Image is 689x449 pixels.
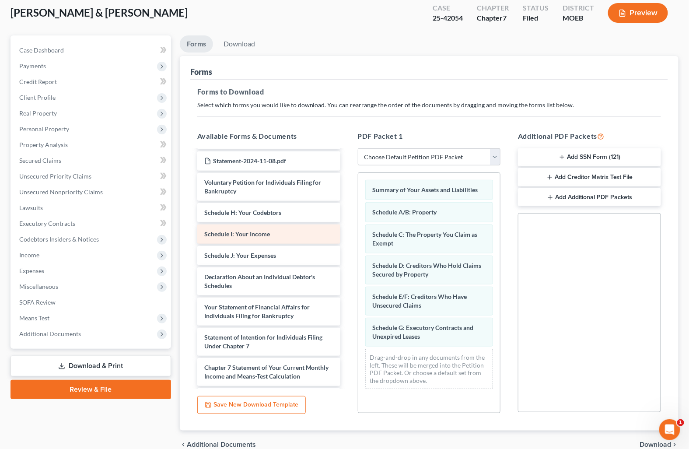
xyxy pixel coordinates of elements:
[197,101,661,109] p: Select which forms you would like to download. You can rearrange the order of the documents by dr...
[19,298,56,306] span: SOFA Review
[19,330,81,337] span: Additional Documents
[19,204,43,211] span: Lawsuits
[204,230,270,238] span: Schedule I: Your Income
[19,46,64,54] span: Case Dashboard
[217,35,262,53] a: Download
[518,168,661,186] button: Add Creditor Matrix Text File
[373,208,437,216] span: Schedule A/B: Property
[19,62,46,70] span: Payments
[563,3,594,13] div: District
[523,3,549,13] div: Status
[640,441,679,448] button: Download chevron_right
[12,153,171,168] a: Secured Claims
[12,74,171,90] a: Credit Report
[19,283,58,290] span: Miscellaneous
[12,184,171,200] a: Unsecured Nonpriority Claims
[19,235,99,243] span: Codebtors Insiders & Notices
[518,131,661,141] h5: Additional PDF Packets
[204,333,323,350] span: Statement of Intention for Individuals Filing Under Chapter 7
[373,293,467,309] span: Schedule E/F: Creditors Who Have Unsecured Claims
[204,273,315,289] span: Declaration About an Individual Debtor's Schedules
[12,42,171,58] a: Case Dashboard
[563,13,594,23] div: MOEB
[19,188,103,196] span: Unsecured Nonpriority Claims
[677,419,684,426] span: 1
[204,209,281,216] span: Schedule H: Your Codebtors
[19,157,61,164] span: Secured Claims
[204,303,310,319] span: Your Statement of Financial Affairs for Individuals Filing for Bankruptcy
[12,168,171,184] a: Unsecured Priority Claims
[19,94,56,101] span: Client Profile
[213,157,286,165] span: Statement-2024-11-08.pdf
[640,441,672,448] span: Download
[672,441,679,448] i: chevron_right
[477,3,509,13] div: Chapter
[608,3,668,23] button: Preview
[19,78,57,85] span: Credit Report
[523,13,549,23] div: Filed
[19,141,68,148] span: Property Analysis
[12,216,171,232] a: Executory Contracts
[197,396,306,414] button: Save New Download Template
[373,231,478,247] span: Schedule C: The Property You Claim as Exempt
[197,131,340,141] h5: Available Forms & Documents
[10,380,171,399] a: Review & File
[204,179,322,195] span: Voluntary Petition for Individuals Filing for Bankruptcy
[19,220,75,227] span: Executory Contracts
[197,87,661,97] h5: Forms to Download
[180,35,213,53] a: Forms
[180,441,256,448] a: chevron_left Additional Documents
[433,13,463,23] div: 25-42054
[12,295,171,310] a: SOFA Review
[373,324,474,340] span: Schedule G: Executory Contracts and Unexpired Leases
[503,14,507,22] span: 7
[187,441,256,448] span: Additional Documents
[659,419,680,440] iframe: Intercom live chat
[12,200,171,216] a: Lawsuits
[433,3,463,13] div: Case
[19,125,69,133] span: Personal Property
[477,13,509,23] div: Chapter
[373,262,482,278] span: Schedule D: Creditors Who Hold Claims Secured by Property
[204,364,329,380] span: Chapter 7 Statement of Your Current Monthly Income and Means-Test Calculation
[180,441,187,448] i: chevron_left
[19,109,57,117] span: Real Property
[204,252,276,259] span: Schedule J: Your Expenses
[373,186,478,193] span: Summary of Your Assets and Liabilities
[518,148,661,167] button: Add SSN Form (121)
[10,6,188,19] span: [PERSON_NAME] & [PERSON_NAME]
[190,67,212,77] div: Forms
[19,172,91,180] span: Unsecured Priority Claims
[12,137,171,153] a: Property Analysis
[19,251,39,259] span: Income
[365,349,493,389] div: Drag-and-drop in any documents from the left. These will be merged into the Petition PDF Packet. ...
[358,131,501,141] h5: PDF Packet 1
[518,188,661,207] button: Add Additional PDF Packets
[19,267,44,274] span: Expenses
[19,314,49,322] span: Means Test
[10,356,171,376] a: Download & Print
